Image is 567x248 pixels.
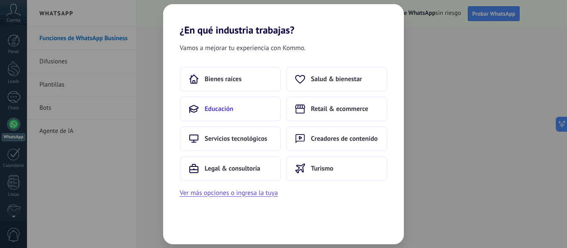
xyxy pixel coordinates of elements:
button: Bienes raíces [180,67,281,91]
span: Retail & ecommerce [311,105,368,113]
span: Servicios tecnológicos [205,135,267,143]
button: Retail & ecommerce [286,96,387,121]
span: Vamos a mejorar tu experiencia con Kommo. [180,43,305,53]
button: Turismo [286,156,387,181]
span: Educación [205,105,233,113]
button: Servicios tecnológicos [180,126,281,151]
button: Educación [180,96,281,121]
h2: ¿En qué industria trabajas? [163,4,404,36]
span: Legal & consultoría [205,164,260,173]
span: Creadores de contenido [311,135,378,143]
button: Creadores de contenido [286,126,387,151]
span: Salud & bienestar [311,75,362,83]
button: Ver más opciones o ingresa la tuya [180,188,278,198]
button: Salud & bienestar [286,67,387,91]
span: Bienes raíces [205,75,242,83]
span: Turismo [311,164,333,173]
button: Legal & consultoría [180,156,281,181]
